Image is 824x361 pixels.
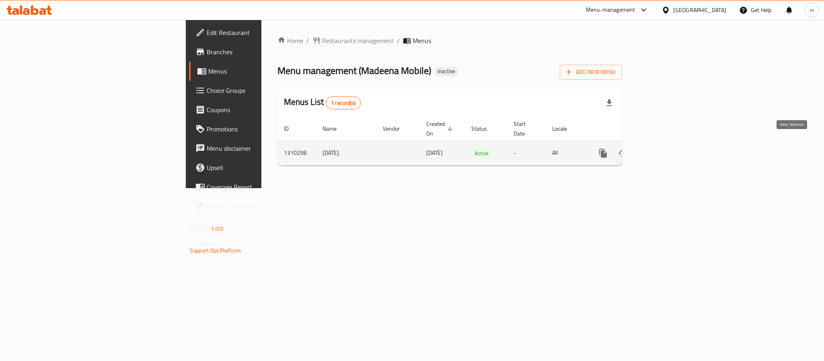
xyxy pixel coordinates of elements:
[207,47,317,57] span: Branches
[673,6,726,14] div: [GEOGRAPHIC_DATA]
[189,62,323,81] a: Menus
[284,96,361,109] h2: Menus List
[207,124,317,134] span: Promotions
[323,124,347,133] span: Name
[587,117,677,141] th: Actions
[383,124,410,133] span: Vendor
[326,99,360,107] span: 1 record(s)
[560,65,622,80] button: Add New Menu
[190,224,210,234] span: Version:
[471,148,492,158] div: Active
[207,163,317,172] span: Upsell
[189,177,323,197] a: Coverage Report
[207,201,317,211] span: Grocery Checklist
[207,86,317,95] span: Choice Groups
[326,96,361,109] div: Total records count
[507,141,546,165] td: -
[471,149,492,158] span: Active
[546,141,587,165] td: All
[207,182,317,192] span: Coverage Report
[277,117,677,166] table: enhanced table
[189,23,323,42] a: Edit Restaurant
[397,36,400,45] li: /
[600,93,619,113] div: Export file
[586,5,635,15] div: Menu-management
[189,119,323,139] a: Promotions
[434,68,458,75] span: Inactive
[189,139,323,158] a: Menu disclaimer
[211,224,223,234] span: 1.0.0
[207,105,317,115] span: Coupons
[190,245,241,256] a: Support.OpsPlatform
[312,36,394,45] a: Restaurants management
[189,197,323,216] a: Grocery Checklist
[552,124,577,133] span: Locale
[413,36,431,45] span: Menus
[514,119,536,138] span: Start Date
[322,36,394,45] span: Restaurants management
[613,144,632,163] button: Change Status
[189,81,323,100] a: Choice Groups
[189,100,323,119] a: Coupons
[189,158,323,177] a: Upsell
[189,42,323,62] a: Branches
[434,67,458,76] div: Inactive
[207,28,317,37] span: Edit Restaurant
[277,36,622,45] nav: breadcrumb
[277,62,431,80] span: Menu management ( Madeena Mobile )
[207,144,317,153] span: Menu disclaimer
[316,141,376,165] td: [DATE]
[284,124,299,133] span: ID
[594,144,613,163] button: more
[426,148,443,158] span: [DATE]
[566,67,616,77] span: Add New Menu
[190,237,227,248] span: Get support on:
[810,6,814,14] span: m
[208,66,317,76] span: Menus
[471,124,497,133] span: Status
[426,119,455,138] span: Created On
